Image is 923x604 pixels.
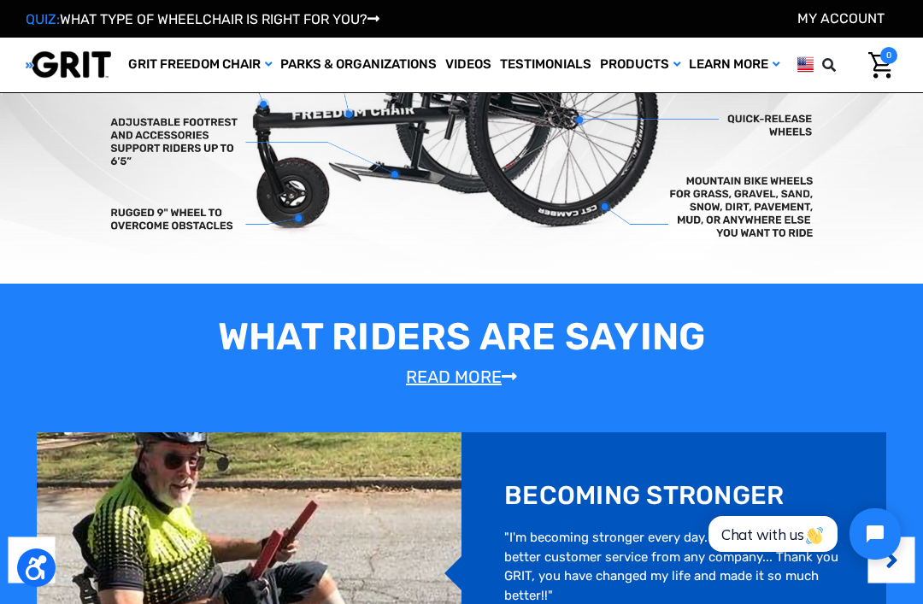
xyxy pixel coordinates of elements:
a: Cart with 0 items [855,47,897,83]
a: Parks & Organizations [276,38,441,92]
a: GRIT Freedom Chair [124,38,276,92]
a: Read More [406,367,517,387]
button: Previous [23,534,40,586]
span: QUIZ: [26,11,60,27]
a: Testimonials [496,38,596,92]
a: Learn More [685,38,784,92]
img: us.png [797,54,814,75]
input: Search [847,47,855,83]
a: Products [596,38,685,92]
img: GRIT All-Terrain Wheelchair and Mobility Equipment [26,50,111,79]
img: Cart [868,52,893,79]
a: Account [797,10,885,26]
h3: Becoming stronger [504,480,784,511]
span: 0 [880,47,897,64]
a: Videos [441,38,496,92]
iframe: Tidio Chat [690,494,915,574]
a: QUIZ:WHAT TYPE OF WHEELCHAIR IS RIGHT FOR YOU? [26,11,379,27]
